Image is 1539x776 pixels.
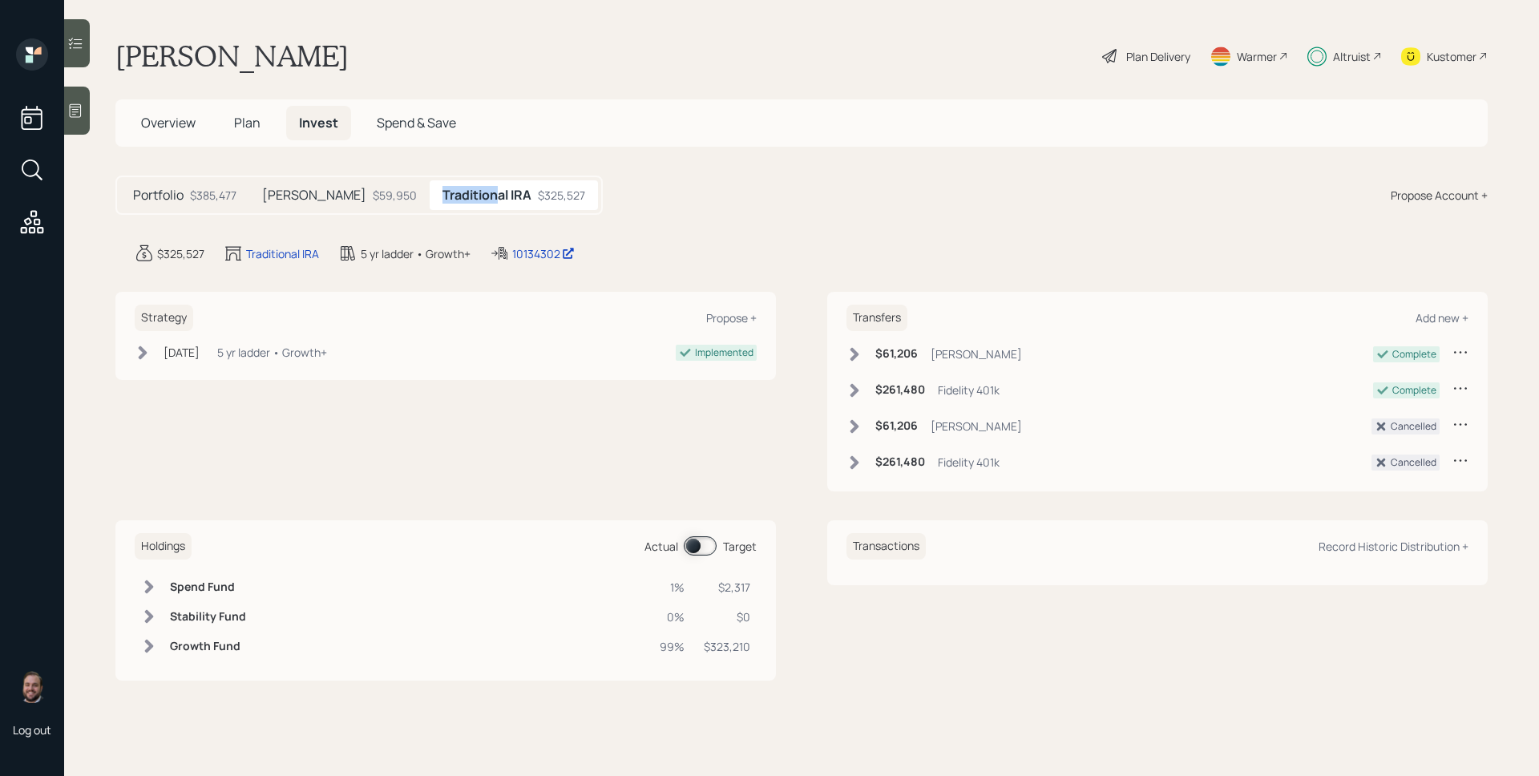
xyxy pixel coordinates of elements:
h5: Portfolio [133,188,184,203]
h5: [PERSON_NAME] [262,188,366,203]
div: Log out [13,722,51,738]
h6: Stability Fund [170,610,246,624]
div: $325,527 [157,245,204,262]
div: $385,477 [190,187,236,204]
div: $59,950 [373,187,417,204]
div: Warmer [1237,48,1277,65]
h1: [PERSON_NAME] [115,38,349,74]
div: Plan Delivery [1126,48,1190,65]
h6: Growth Fund [170,640,246,653]
h6: Transactions [846,533,926,560]
h6: Strategy [135,305,193,331]
div: $323,210 [704,638,750,655]
h6: $261,480 [875,455,925,469]
div: 5 yr ladder • Growth+ [361,245,471,262]
div: Altruist [1333,48,1371,65]
span: Plan [234,114,261,131]
span: Invest [299,114,338,131]
div: 5 yr ladder • Growth+ [217,344,327,361]
div: Complete [1392,347,1436,362]
div: Propose Account + [1391,187,1488,204]
div: $325,527 [538,187,585,204]
h6: Spend Fund [170,580,246,594]
div: 1% [660,579,685,596]
div: Add new + [1416,310,1468,325]
div: Record Historic Distribution + [1319,539,1468,554]
div: Cancelled [1391,419,1436,434]
h6: $61,206 [875,419,918,433]
h6: $61,206 [875,347,918,361]
div: Actual [644,538,678,555]
div: Fidelity 401k [938,382,1000,398]
div: Traditional IRA [246,245,319,262]
div: [PERSON_NAME] [931,418,1022,434]
div: 10134302 [512,245,575,262]
h6: Holdings [135,533,192,560]
div: Implemented [695,346,753,360]
div: $2,317 [704,579,750,596]
img: james-distasi-headshot.png [16,671,48,703]
span: Spend & Save [377,114,456,131]
div: [DATE] [164,344,200,361]
span: Overview [141,114,196,131]
div: [PERSON_NAME] [931,346,1022,362]
h6: $261,480 [875,383,925,397]
div: Fidelity 401k [938,454,1000,471]
div: 99% [660,638,685,655]
h6: Transfers [846,305,907,331]
div: Cancelled [1391,455,1436,470]
h5: Traditional IRA [442,188,531,203]
div: Target [723,538,757,555]
div: Kustomer [1427,48,1476,65]
div: Complete [1392,383,1436,398]
div: $0 [704,608,750,625]
div: 0% [660,608,685,625]
div: Propose + [706,310,757,325]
